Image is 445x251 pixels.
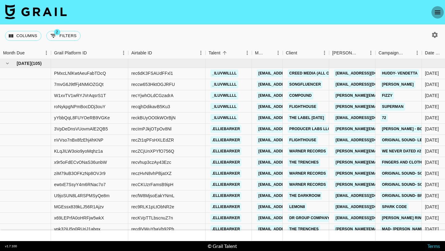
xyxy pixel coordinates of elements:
[288,147,328,155] a: Warner Records
[257,70,326,77] a: [EMAIL_ADDRESS][DOMAIN_NAME]
[334,136,403,144] a: [EMAIL_ADDRESS][DOMAIN_NAME]
[54,193,110,199] div: U9joSUN8L4RSPMSyQe8m
[210,147,241,155] a: .elliebarker
[54,226,100,232] div: vpk32iU5n0RUriJ1abgx
[334,103,435,111] a: [PERSON_NAME][EMAIL_ADDRESS][DOMAIN_NAME]
[380,170,433,177] a: original sound- sombr
[273,48,283,57] button: Menu
[54,126,108,132] div: 3VpDeDnsVUovmAlE2QB5
[425,115,439,121] div: 6/25/2025
[3,47,25,59] div: Month Due
[131,70,173,76] div: rec6dK3FSAUdFFxl1
[54,148,103,154] div: KLqJILW3oio9yoMqhz1a
[210,225,241,233] a: .elliebarker
[206,47,252,59] div: Talent
[131,159,171,165] div: recvhup3czAy43Ezc
[425,181,439,188] div: 6/8/2025
[131,115,176,121] div: reckBUyOO0kWOrBjN
[425,81,439,87] div: 6/11/2025
[425,70,439,76] div: 6/13/2025
[210,92,238,100] a: _iluvwillll
[257,125,326,133] a: [EMAIL_ADDRESS][DOMAIN_NAME]
[404,49,413,57] button: Sort
[283,47,329,59] div: Client
[380,159,429,166] a: fingers and clothes
[425,170,439,177] div: 6/9/2025
[131,104,170,110] div: recqjhDdikavB5Ku3
[288,92,313,100] a: Compound
[131,204,174,210] div: rec9RLK1pLtObNR2e
[257,136,326,144] a: [EMAIL_ADDRESS][DOMAIN_NAME]
[288,214,435,222] a: DR Group Company Limited ([PERSON_NAME] Ring [GEOGRAPHIC_DATA])
[431,6,444,19] button: open drawer
[54,29,60,35] span: 2
[257,81,326,88] a: [EMAIL_ADDRESS][DOMAIN_NAME]
[210,192,241,200] a: .elliebarker
[54,70,106,76] div: PMxcLNlKwtAeuFabTDcQ
[210,214,241,222] a: .elliebarker
[334,192,403,200] a: [EMAIL_ADDRESS][DOMAIN_NAME]
[54,137,103,143] div: nVVso7nBx8fzEhj4hKNP
[334,214,403,222] a: [EMAIL_ADDRESS][DOMAIN_NAME]
[51,47,128,59] div: Grail Platform ID
[366,48,375,57] button: Menu
[286,47,297,59] div: Client
[210,103,238,111] a: _iluvwillll
[131,47,152,59] div: Airtable ID
[54,81,104,87] div: 7mvG6J9tfFj4NMiOZGQt
[257,92,326,100] a: [EMAIL_ADDRESS][DOMAIN_NAME]
[380,92,394,100] a: fizzy
[131,92,173,99] div: recYjwhOLdCGzadrA
[288,125,332,133] a: Producer Labs LLC
[131,215,173,221] div: recKVpTTLbscnuZ7n
[257,103,326,111] a: [EMAIL_ADDRESS][DOMAIN_NAME]
[380,103,405,111] a: superman
[54,104,105,110] div: roNykpgNPmBocDDj3ouY
[131,137,174,143] div: recZt1qPFsHXLEdZR
[425,126,439,132] div: 6/21/2025
[375,47,422,59] div: Campaign (Type)
[425,159,439,165] div: 6/6/2025
[152,49,161,57] button: Sort
[288,225,320,233] a: The Trenches
[3,59,12,68] button: hide children
[358,49,366,57] button: Sort
[380,192,432,200] a: original sound- Brenn
[425,104,439,110] div: 6/25/2025
[87,49,95,57] button: Sort
[427,243,440,249] a: Terms
[54,204,104,210] div: MGEssx839kLJ56R1Ajzv
[42,48,51,57] button: Menu
[288,114,326,122] a: The Label [DATE]
[54,92,106,99] div: W1xvTV1wRYJVrAqsrS1T
[288,192,322,200] a: The Darkroom
[54,47,87,59] div: Grail Platform ID
[288,70,352,77] a: Creed Media (All Campaigns)
[320,48,329,57] button: Menu
[257,203,326,211] a: [EMAIL_ADDRESS][DOMAIN_NAME]
[54,159,107,165] div: x9r5oFdECvONaS36unbW
[131,148,174,154] div: recZCjUnXPYfO756Q
[288,103,318,111] a: Flighthouse
[17,60,31,66] span: [DATE]
[131,181,173,188] div: recCKUzrFamsB9ipH
[255,47,265,59] div: Manager
[329,47,375,59] div: Booker
[257,192,326,200] a: [EMAIL_ADDRESS][DOMAIN_NAME]
[257,147,326,155] a: [EMAIL_ADDRESS][DOMAIN_NAME]
[288,170,328,177] a: Warner Records
[425,215,439,221] div: 6/26/2025
[288,81,322,88] a: Songfluencer
[425,148,439,154] div: 6/23/2025
[208,243,237,249] div: © Grail Talent
[257,181,326,189] a: [EMAIL_ADDRESS][DOMAIN_NAME]
[5,31,41,41] button: Select columns
[334,114,403,122] a: [EMAIL_ADDRESS][DOMAIN_NAME]
[425,193,439,199] div: 6/11/2025
[380,147,423,155] a: We Never Dated #2
[196,48,206,57] button: Menu
[31,60,41,66] span: ( 105 )
[334,225,435,233] a: [PERSON_NAME][EMAIL_ADDRESS][DOMAIN_NAME]
[297,49,306,57] button: Sort
[380,70,419,77] a: huddy- vendetta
